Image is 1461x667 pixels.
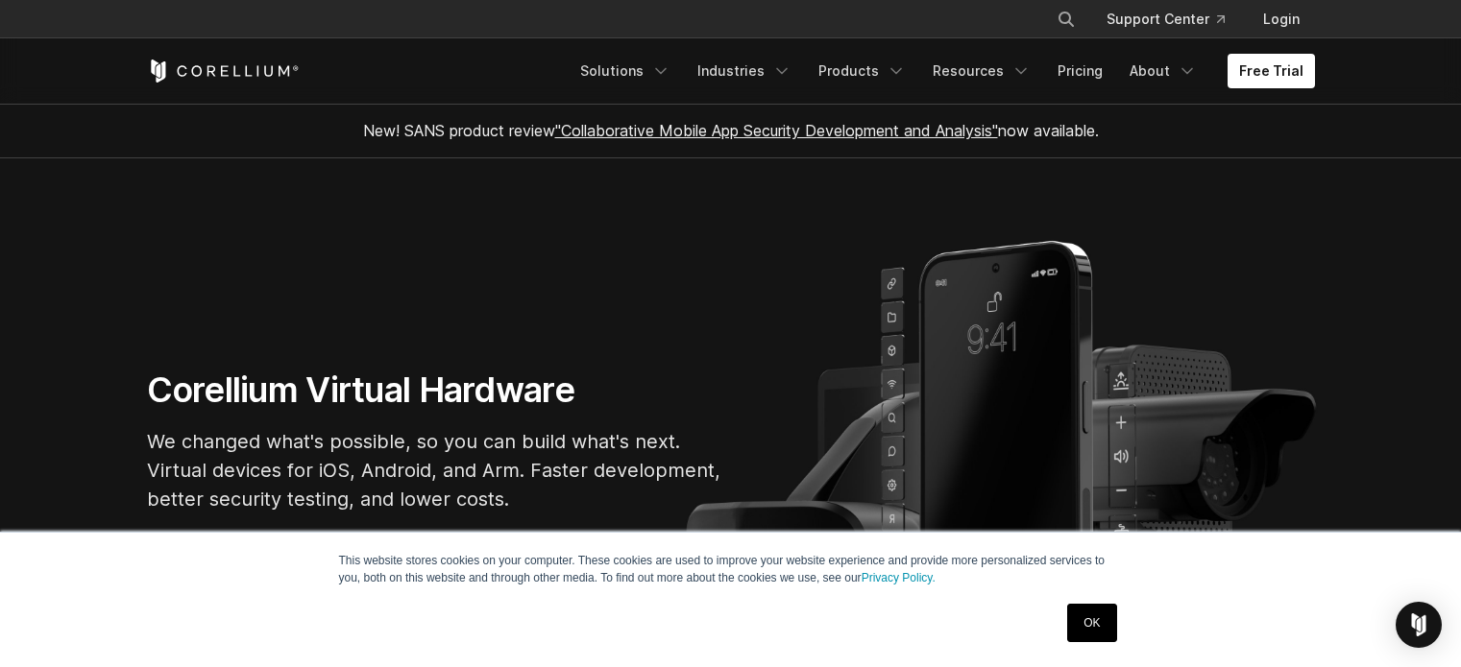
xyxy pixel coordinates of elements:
a: Support Center [1091,2,1240,36]
p: This website stores cookies on your computer. These cookies are used to improve your website expe... [339,552,1123,586]
a: Free Trial [1228,54,1315,88]
a: Industries [686,54,803,88]
a: Corellium Home [147,60,300,83]
a: Solutions [569,54,682,88]
p: We changed what's possible, so you can build what's next. Virtual devices for iOS, Android, and A... [147,427,723,513]
button: Search [1049,2,1084,36]
a: Privacy Policy. [862,571,936,584]
a: Pricing [1046,54,1114,88]
div: Navigation Menu [1034,2,1315,36]
h1: Corellium Virtual Hardware [147,369,723,412]
div: Navigation Menu [569,54,1315,88]
a: "Collaborative Mobile App Security Development and Analysis" [555,121,998,140]
a: Products [807,54,917,88]
a: Login [1248,2,1315,36]
div: Open Intercom Messenger [1396,602,1442,648]
a: Resources [921,54,1042,88]
span: New! SANS product review now available. [363,121,1099,140]
a: About [1118,54,1208,88]
a: OK [1067,604,1116,642]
